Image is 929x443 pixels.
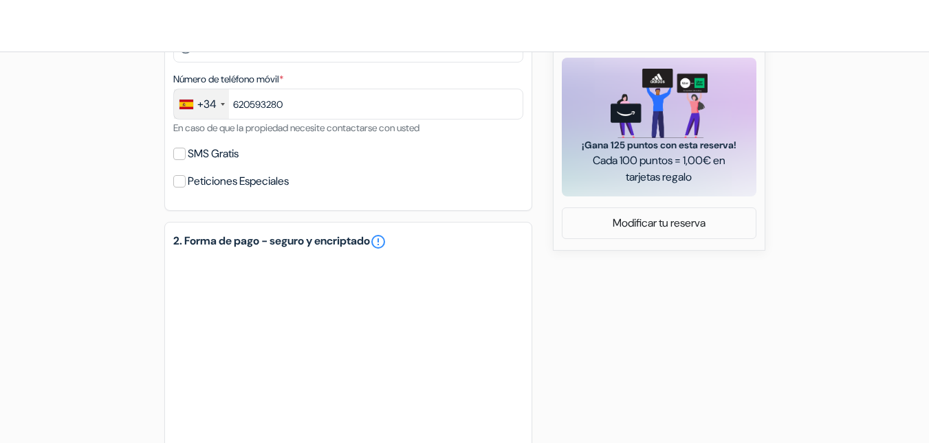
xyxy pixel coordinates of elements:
[173,234,523,250] h5: 2. Forma de pago - seguro y encriptado
[370,234,386,250] a: error_outline
[17,9,170,43] img: Hostales.com
[188,144,239,163] label: SMS Gratis
[578,152,740,185] span: Cada 100 puntos = 1,00€ en tarjetas regalo
[611,69,708,138] img: gift_card_hero_new.png
[173,72,283,87] label: Número de teléfono móvil
[578,138,740,152] span: ¡Gana 125 puntos con esta reserva!
[173,122,419,134] small: En caso de que la propiedad necesite contactarse con usted
[173,89,523,120] input: 612 34 56 78
[174,89,229,119] div: Spain (España): +34
[562,210,756,236] a: Modificar tu reserva
[197,96,217,113] div: +34
[188,172,289,191] label: Peticiones Especiales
